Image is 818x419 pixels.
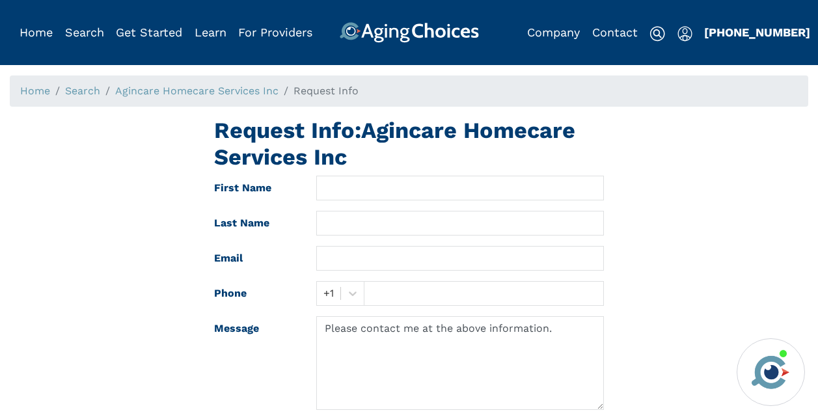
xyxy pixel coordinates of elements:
[527,25,580,39] a: Company
[238,25,312,39] a: For Providers
[204,211,307,236] label: Last Name
[592,25,638,39] a: Contact
[204,246,307,271] label: Email
[65,22,104,43] div: Popover trigger
[115,85,279,97] a: Agincare Homecare Services Inc
[748,350,793,394] img: avatar
[204,281,307,306] label: Phone
[316,316,603,410] textarea: Please contact me at the above information.
[339,22,478,43] img: AgingChoices
[116,25,182,39] a: Get Started
[677,26,692,42] img: user-icon.svg
[704,25,810,39] a: [PHONE_NUMBER]
[649,26,665,42] img: search-icon.svg
[293,85,359,97] span: Request Info
[204,176,307,200] label: First Name
[677,22,692,43] div: Popover trigger
[20,85,50,97] a: Home
[65,85,100,97] a: Search
[204,316,307,410] label: Message
[10,75,808,107] nav: breadcrumb
[214,117,604,170] h1: Request Info: Agincare Homecare Services Inc
[20,25,53,39] a: Home
[65,25,104,39] a: Search
[195,25,226,39] a: Learn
